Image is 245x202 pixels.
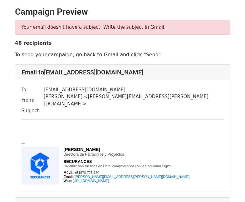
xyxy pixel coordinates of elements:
[22,24,224,31] p: Your email doesn't have a subject. Write the subject in Gmail.
[64,171,74,174] strong: Móvil:
[15,40,52,46] strong: 48 recipients
[22,147,59,184] img: Logo SECURANCES
[15,51,230,58] p: To send your campaign, go back to Gmail and click "Send".
[22,93,44,107] td: From:
[22,86,44,93] td: To:
[74,171,80,174] a: +51
[73,179,109,183] a: [URL][DOMAIN_NAME]
[44,93,224,107] td: [PERSON_NAME] < [PERSON_NAME][EMAIL_ADDRESS][PERSON_NAME][DOMAIN_NAME] >
[64,147,189,152] strong: [PERSON_NAME]
[64,171,189,183] span: 978 725 780
[22,141,25,146] span: --
[64,159,189,164] strong: SECURANCES
[44,86,224,93] td: [EMAIL_ADDRESS][DOMAIN_NAME]
[22,107,44,114] td: Subject:
[64,175,74,179] strong: Email:
[64,164,189,168] span: Organización sin fines de lucro, comprometida con la Seguridad Digital
[15,7,230,17] h2: Campaign Preview
[64,152,189,157] span: Directora de Patrocinios y Proyectos
[64,179,72,183] strong: Web:
[22,68,224,76] h4: Email to [EMAIL_ADDRESS][DOMAIN_NAME]
[75,175,189,179] a: [PERSON_NAME][EMAIL_ADDRESS][PERSON_NAME][DOMAIN_NAME]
